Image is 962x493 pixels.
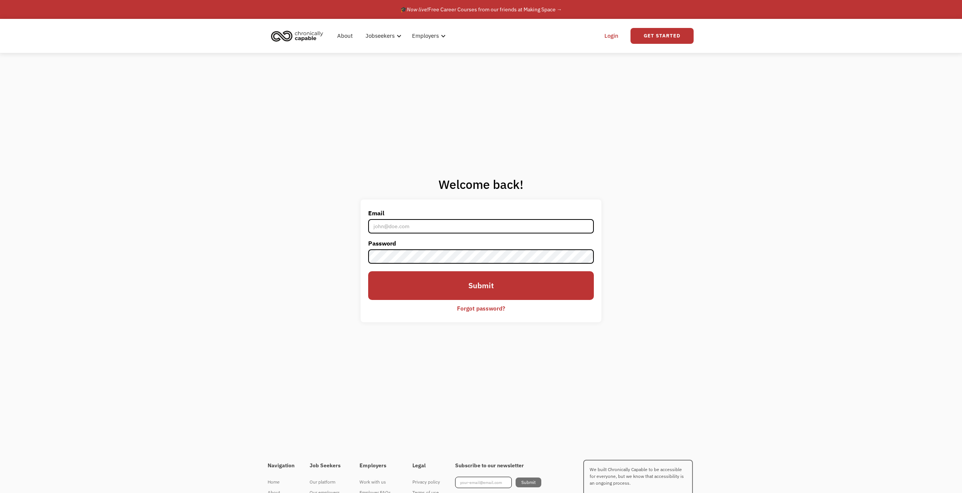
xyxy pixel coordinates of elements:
a: home [269,28,329,44]
input: Submit [368,271,593,300]
a: Our platform [310,477,344,487]
h4: Employers [359,462,397,469]
div: Work with us [359,478,397,487]
em: Now live! [407,6,428,13]
h4: Subscribe to our newsletter [455,462,541,469]
h4: Job Seekers [310,462,344,469]
div: Home [268,478,294,487]
a: Home [268,477,294,487]
div: Jobseekers [361,24,404,48]
div: 🎓 Free Career Courses from our friends at Making Space → [400,5,562,14]
h1: Welcome back! [361,177,601,192]
a: About [333,24,357,48]
h4: Navigation [268,462,294,469]
a: Work with us [359,477,397,487]
input: john@doe.com [368,219,593,233]
a: Login [600,24,623,48]
div: Employers [412,31,439,40]
label: Password [368,237,593,249]
form: Email Form 2 [368,207,593,315]
h4: Legal [412,462,440,469]
div: Our platform [310,478,344,487]
div: Employers [407,24,448,48]
img: Chronically Capable logo [269,28,325,44]
input: Submit [516,478,541,487]
div: Jobseekers [366,31,395,40]
form: Footer Newsletter [455,477,541,488]
div: Forgot password? [457,304,505,313]
label: Email [368,207,593,219]
a: Get Started [630,28,694,44]
input: your-email@email.com [455,477,512,488]
a: Privacy policy [412,477,440,487]
div: Privacy policy [412,478,440,487]
a: Forgot password? [451,302,511,315]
